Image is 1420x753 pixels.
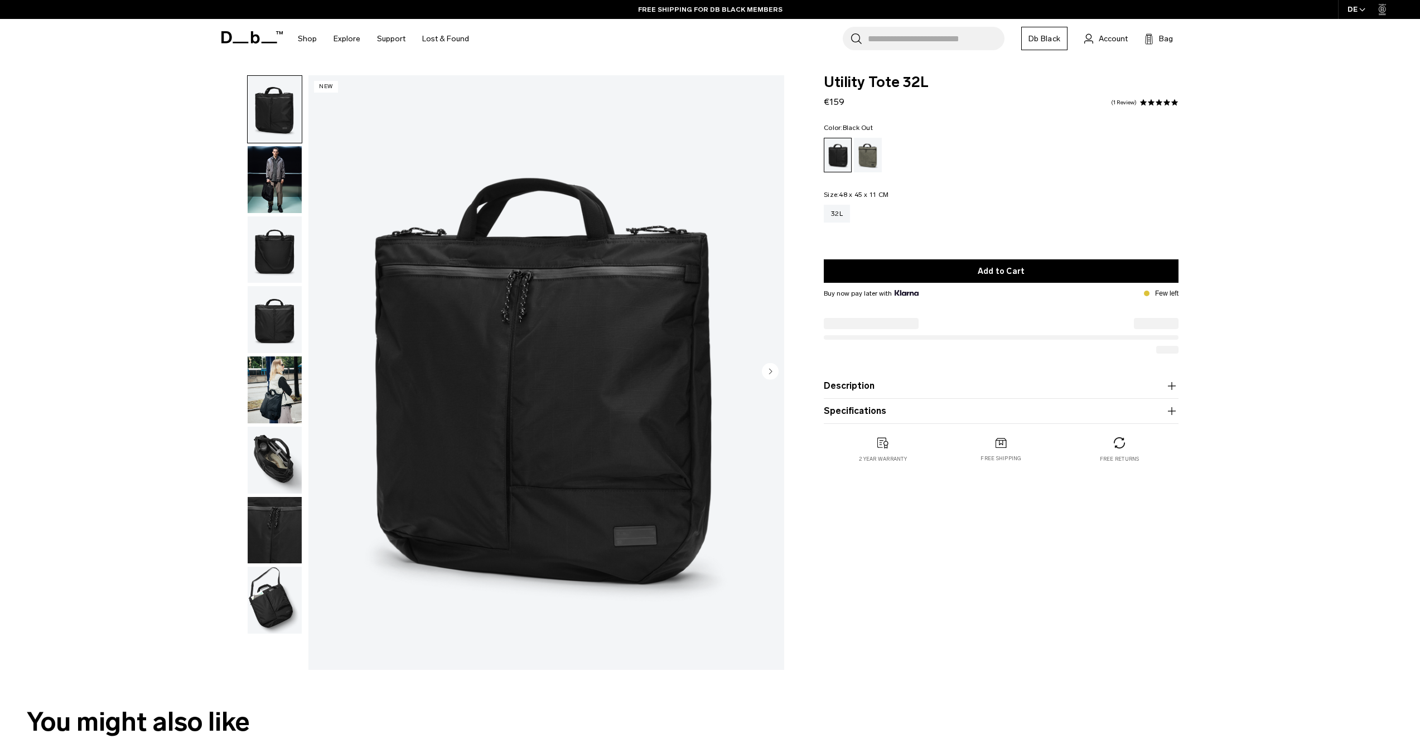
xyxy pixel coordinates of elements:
[247,216,302,284] button: Utility Tote 32L Black Out
[247,75,302,143] button: Utility Tote 32L Black Out
[824,124,873,131] legend: Color:
[895,290,919,296] img: {"height" => 20, "alt" => "Klarna"}
[1155,288,1178,298] p: Few left
[859,455,907,463] p: 2 year warranty
[314,81,338,93] p: New
[1144,32,1173,45] button: Bag
[843,124,873,132] span: Black Out
[981,455,1021,462] p: Free shipping
[839,191,888,199] span: 48 x 45 x 11 CM
[824,288,919,298] span: Buy now pay later with
[1099,33,1128,45] span: Account
[638,4,783,15] a: FREE SHIPPING FOR DB BLACK MEMBERS
[248,286,302,353] img: Utility Tote 32L Black Out
[854,138,882,172] a: Forest Green
[377,19,405,59] a: Support
[1021,27,1068,50] a: Db Black
[334,19,360,59] a: Explore
[308,75,784,669] img: Utility Tote 32L Black Out
[824,259,1178,283] button: Add to Cart
[248,216,302,283] img: Utility Tote 32L Black Out
[824,205,850,223] a: 32L
[422,19,469,59] a: Lost & Found
[289,19,477,59] nav: Main Navigation
[248,76,302,143] img: Utility Tote 32L Black Out
[1111,100,1137,105] a: 1 reviews
[247,286,302,354] button: Utility Tote 32L Black Out
[824,138,852,172] a: Black Out
[1159,33,1173,45] span: Bag
[248,427,302,494] img: Utility Tote 32L Black Out
[248,356,302,423] img: Utility Tote 32L Black Out
[248,497,302,564] img: Utility Tote 32L Black Out
[248,567,302,634] img: Utility Tote 32L Black Out
[308,75,784,669] li: 1 / 8
[27,702,1393,742] h2: You might also like
[247,566,302,634] button: Utility Tote 32L Black Out
[824,404,1178,418] button: Specifications
[1100,455,1139,463] p: Free returns
[247,496,302,564] button: Utility Tote 32L Black Out
[298,19,317,59] a: Shop
[824,191,888,198] legend: Size:
[824,96,844,107] span: €159
[248,146,302,213] img: Utility Tote 32L Black Out
[824,379,1178,393] button: Description
[762,363,779,382] button: Next slide
[247,356,302,424] button: Utility Tote 32L Black Out
[247,426,302,494] button: Utility Tote 32L Black Out
[1084,32,1128,45] a: Account
[824,75,1178,90] span: Utility Tote 32L
[247,146,302,214] button: Utility Tote 32L Black Out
